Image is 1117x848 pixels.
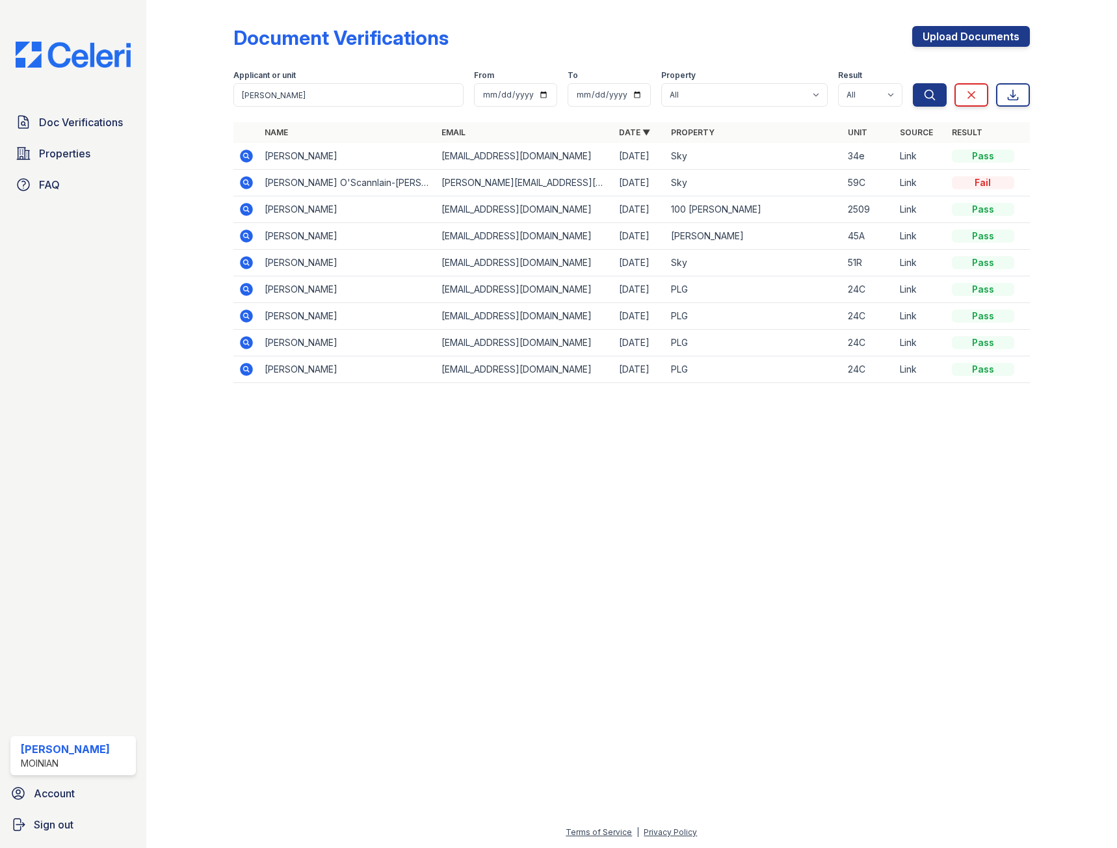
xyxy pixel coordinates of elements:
[436,303,613,330] td: [EMAIL_ADDRESS][DOMAIN_NAME]
[843,303,895,330] td: 24C
[843,276,895,303] td: 24C
[952,256,1014,269] div: Pass
[895,303,947,330] td: Link
[644,827,697,837] a: Privacy Policy
[259,356,436,383] td: [PERSON_NAME]
[259,276,436,303] td: [PERSON_NAME]
[21,741,110,757] div: [PERSON_NAME]
[895,276,947,303] td: Link
[474,70,494,81] label: From
[436,330,613,356] td: [EMAIL_ADDRESS][DOMAIN_NAME]
[666,250,843,276] td: Sky
[436,170,613,196] td: [PERSON_NAME][EMAIL_ADDRESS][DOMAIN_NAME]
[436,276,613,303] td: [EMAIL_ADDRESS][DOMAIN_NAME]
[619,127,650,137] a: Date ▼
[671,127,715,137] a: Property
[436,250,613,276] td: [EMAIL_ADDRESS][DOMAIN_NAME]
[843,170,895,196] td: 59C
[259,330,436,356] td: [PERSON_NAME]
[441,127,466,137] a: Email
[10,109,136,135] a: Doc Verifications
[666,143,843,170] td: Sky
[952,283,1014,296] div: Pass
[666,276,843,303] td: PLG
[838,70,862,81] label: Result
[912,26,1030,47] a: Upload Documents
[259,250,436,276] td: [PERSON_NAME]
[614,196,666,223] td: [DATE]
[614,143,666,170] td: [DATE]
[843,330,895,356] td: 24C
[843,356,895,383] td: 24C
[843,250,895,276] td: 51R
[233,70,296,81] label: Applicant or unit
[568,70,578,81] label: To
[39,146,90,161] span: Properties
[436,356,613,383] td: [EMAIL_ADDRESS][DOMAIN_NAME]
[666,223,843,250] td: [PERSON_NAME]
[436,223,613,250] td: [EMAIL_ADDRESS][DOMAIN_NAME]
[952,203,1014,216] div: Pass
[566,827,632,837] a: Terms of Service
[436,143,613,170] td: [EMAIL_ADDRESS][DOMAIN_NAME]
[848,127,867,137] a: Unit
[895,196,947,223] td: Link
[952,150,1014,163] div: Pass
[34,817,73,832] span: Sign out
[259,223,436,250] td: [PERSON_NAME]
[843,196,895,223] td: 2509
[436,196,613,223] td: [EMAIL_ADDRESS][DOMAIN_NAME]
[614,276,666,303] td: [DATE]
[952,336,1014,349] div: Pass
[21,757,110,770] div: Moinian
[952,363,1014,376] div: Pass
[666,330,843,356] td: PLG
[895,143,947,170] td: Link
[900,127,933,137] a: Source
[661,70,696,81] label: Property
[843,143,895,170] td: 34e
[666,170,843,196] td: Sky
[895,223,947,250] td: Link
[952,310,1014,323] div: Pass
[39,114,123,130] span: Doc Verifications
[233,83,464,107] input: Search by name, email, or unit number
[10,172,136,198] a: FAQ
[666,303,843,330] td: PLG
[614,330,666,356] td: [DATE]
[666,196,843,223] td: 100 [PERSON_NAME]
[666,356,843,383] td: PLG
[265,127,288,137] a: Name
[952,127,982,137] a: Result
[843,223,895,250] td: 45A
[5,812,141,838] a: Sign out
[259,170,436,196] td: [PERSON_NAME] O'Scannlain-[PERSON_NAME]
[895,330,947,356] td: Link
[5,780,141,806] a: Account
[614,223,666,250] td: [DATE]
[895,356,947,383] td: Link
[952,176,1014,189] div: Fail
[895,170,947,196] td: Link
[614,356,666,383] td: [DATE]
[233,26,449,49] div: Document Verifications
[34,786,75,801] span: Account
[952,230,1014,243] div: Pass
[614,303,666,330] td: [DATE]
[10,140,136,166] a: Properties
[5,42,141,68] img: CE_Logo_Blue-a8612792a0a2168367f1c8372b55b34899dd931a85d93a1a3d3e32e68fde9ad4.png
[614,250,666,276] td: [DATE]
[259,303,436,330] td: [PERSON_NAME]
[895,250,947,276] td: Link
[614,170,666,196] td: [DATE]
[259,196,436,223] td: [PERSON_NAME]
[39,177,60,192] span: FAQ
[637,827,639,837] div: |
[259,143,436,170] td: [PERSON_NAME]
